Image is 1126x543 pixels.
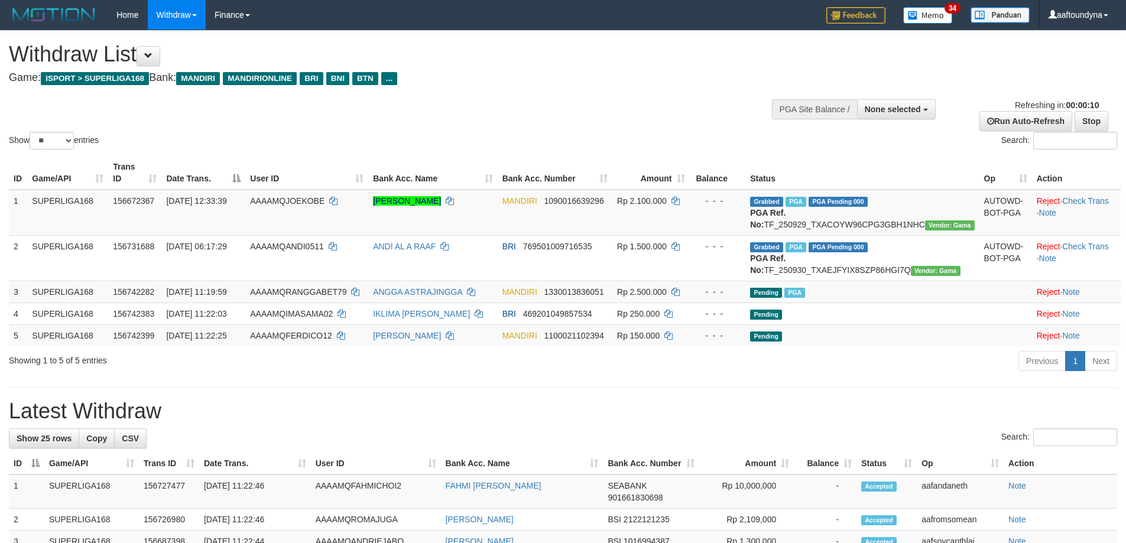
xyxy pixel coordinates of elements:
[544,196,603,206] span: Copy 1090016639296 to clipboard
[1085,351,1117,371] a: Next
[624,515,670,524] span: Copy 2122121235 to clipboard
[502,287,537,297] span: MANDIRI
[1032,303,1121,324] td: ·
[250,331,332,340] span: AAAAMQFERDICO12
[745,190,979,236] td: TF_250929_TXACOYW96CPG3GBH1NHC
[1001,132,1117,149] label: Search:
[1037,309,1060,318] a: Reject
[1008,481,1026,490] a: Note
[41,72,149,85] span: ISPORT > SUPERLIGA168
[617,242,667,251] span: Rp 1.500.000
[1037,196,1060,206] a: Reject
[9,399,1117,423] h1: Latest Withdraw
[9,428,79,448] a: Show 25 rows
[1032,324,1121,346] td: ·
[917,509,1004,531] td: aafromsomean
[917,474,1004,509] td: aafandaneth
[9,303,27,324] td: 4
[979,235,1032,281] td: AUTOWD-BOT-PGA
[498,156,612,190] th: Bank Acc. Number: activate to sort column ascending
[446,515,514,524] a: [PERSON_NAME]
[502,309,516,318] span: BRI
[1066,100,1099,110] strong: 00:00:10
[9,156,27,190] th: ID
[1039,208,1057,217] a: Note
[1075,111,1108,131] a: Stop
[750,208,786,229] b: PGA Ref. No:
[695,240,741,252] div: - - -
[750,197,783,207] span: Grabbed
[381,72,397,85] span: ...
[9,190,27,236] td: 1
[1062,309,1080,318] a: Note
[300,72,323,85] span: BRI
[44,474,139,509] td: SUPERLIGA168
[603,453,699,474] th: Bank Acc. Number: activate to sort column ascending
[176,72,220,85] span: MANDIRI
[856,453,917,474] th: Status: activate to sort column ascending
[750,310,782,320] span: Pending
[1032,235,1121,281] td: · ·
[794,474,856,509] td: -
[166,309,226,318] span: [DATE] 11:22:03
[108,156,161,190] th: Trans ID: activate to sort column ascending
[245,156,368,190] th: User ID: activate to sort column ascending
[690,156,746,190] th: Balance
[9,6,99,24] img: MOTION_logo.png
[44,509,139,531] td: SUPERLIGA168
[352,72,378,85] span: BTN
[9,281,27,303] td: 3
[699,453,794,474] th: Amount: activate to sort column ascending
[695,286,741,298] div: - - -
[861,482,897,492] span: Accepted
[1018,351,1066,371] a: Previous
[865,105,921,114] span: None selected
[373,331,441,340] a: [PERSON_NAME]
[9,474,44,509] td: 1
[617,309,660,318] span: Rp 250.000
[311,453,441,474] th: User ID: activate to sort column ascending
[784,288,805,298] span: Marked by aafsengchandara
[199,509,311,531] td: [DATE] 11:22:46
[27,303,108,324] td: SUPERLIGA168
[1015,100,1099,110] span: Refreshing in:
[166,331,226,340] span: [DATE] 11:22:25
[27,324,108,346] td: SUPERLIGA168
[1062,196,1109,206] a: Check Trans
[544,331,603,340] span: Copy 1100021102394 to clipboard
[250,242,324,251] span: AAAAMQANDI0511
[1001,428,1117,446] label: Search:
[1062,331,1080,340] a: Note
[113,331,154,340] span: 156742399
[9,509,44,531] td: 2
[826,7,885,24] img: Feedback.jpg
[27,235,108,281] td: SUPERLIGA168
[1039,253,1057,263] a: Note
[373,309,470,318] a: IKLIMA [PERSON_NAME]
[27,156,108,190] th: Game/API: activate to sort column ascending
[903,7,953,24] img: Button%20Memo.svg
[750,253,786,275] b: PGA Ref. No:
[1032,281,1121,303] td: ·
[699,474,794,509] td: Rp 10,000,000
[617,287,667,297] span: Rp 2.500.000
[113,242,154,251] span: 156731688
[979,111,1072,131] a: Run Auto-Refresh
[911,266,960,276] span: Vendor URL: https://trx31.1velocity.biz
[502,331,537,340] span: MANDIRI
[745,235,979,281] td: TF_250930_TXAEJFYIX8SZP86HGI7Q
[223,72,297,85] span: MANDIRIONLINE
[750,288,782,298] span: Pending
[9,43,739,66] h1: Withdraw List
[373,287,462,297] a: ANGGA ASTRAJINGGA
[945,3,960,14] span: 34
[1033,132,1117,149] input: Search:
[139,509,199,531] td: 156726980
[139,453,199,474] th: Trans ID: activate to sort column ascending
[1032,190,1121,236] td: · ·
[857,99,936,119] button: None selected
[608,515,621,524] span: BSI
[523,242,592,251] span: Copy 769501009716535 to clipboard
[617,331,660,340] span: Rp 150.000
[9,324,27,346] td: 5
